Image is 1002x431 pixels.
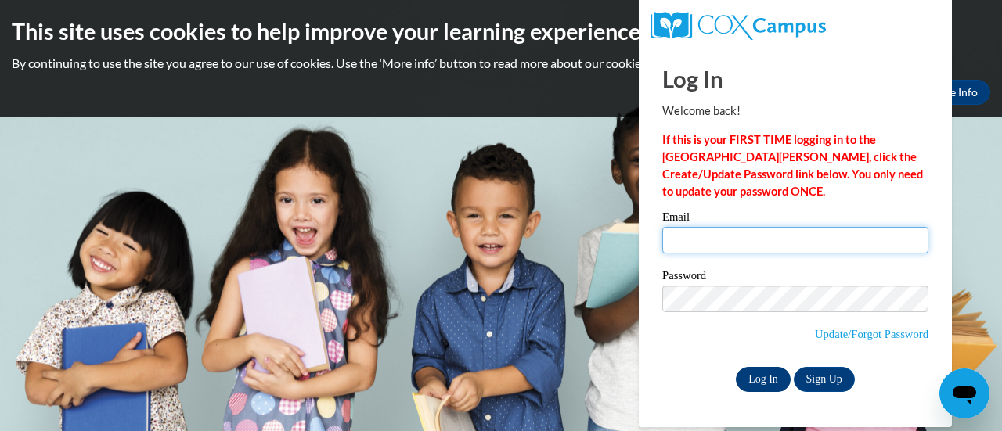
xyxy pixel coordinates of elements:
[12,16,990,47] h2: This site uses cookies to help improve your learning experience.
[662,102,928,120] p: Welcome back!
[662,270,928,286] label: Password
[662,63,928,95] h1: Log In
[917,80,990,105] a: More Info
[815,328,928,340] a: Update/Forgot Password
[939,368,989,418] iframe: Button to launch messaging window
[651,12,826,40] img: COX Campus
[794,367,855,392] a: Sign Up
[12,55,990,72] p: By continuing to use the site you agree to our use of cookies. Use the ‘More info’ button to read...
[736,367,791,392] input: Log In
[662,133,923,198] strong: If this is your FIRST TIME logging in to the [GEOGRAPHIC_DATA][PERSON_NAME], click the Create/Upd...
[662,211,928,227] label: Email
